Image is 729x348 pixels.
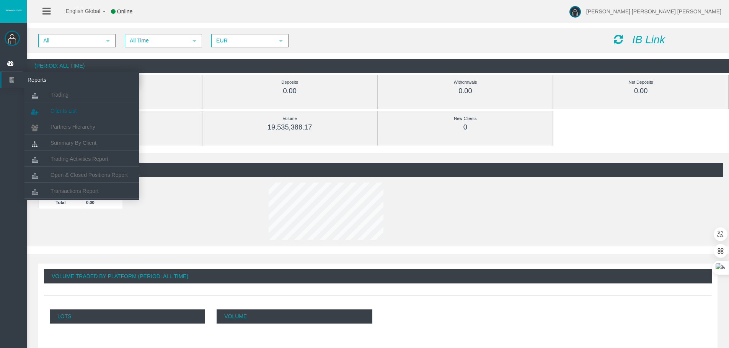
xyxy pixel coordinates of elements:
[24,152,139,166] a: Trading Activities Report
[395,87,536,95] div: 0.00
[27,59,729,73] div: (Period: All Time)
[571,78,711,87] div: Net Deposits
[2,72,139,88] a: Reports
[39,196,83,209] td: Total
[569,6,581,18] img: user-image
[22,72,97,88] span: Reports
[51,124,95,130] span: Partners Hierarchy
[220,87,360,95] div: 0.00
[56,8,100,14] span: English Global
[51,92,68,98] span: Trading
[24,168,139,182] a: Open & Closed Positions Report
[212,35,274,47] span: EUR
[395,123,536,132] div: 0
[117,8,132,15] span: Online
[24,120,139,134] a: Partners Hierarchy
[395,114,536,123] div: New Clients
[4,9,23,12] img: logo.svg
[217,309,372,324] p: Volume
[51,108,77,114] span: Clients List
[220,78,360,87] div: Deposits
[126,35,188,47] span: All Time
[51,156,108,162] span: Trading Activities Report
[51,188,99,194] span: Transactions Report
[51,140,96,146] span: Summary By Client
[50,309,205,324] p: Lots
[51,172,128,178] span: Open & Closed Positions Report
[571,87,711,95] div: 0.00
[278,38,284,44] span: select
[191,38,197,44] span: select
[39,35,101,47] span: All
[24,104,139,118] a: Clients List
[44,269,712,283] div: Volume Traded By Platform (Period: All Time)
[24,136,139,150] a: Summary By Client
[220,123,360,132] div: 19,535,388.17
[586,8,721,15] span: [PERSON_NAME] [PERSON_NAME] [PERSON_NAME]
[220,114,360,123] div: Volume
[24,184,139,198] a: Transactions Report
[614,34,623,45] i: Reload Dashboard
[395,78,536,87] div: Withdrawals
[632,34,665,45] i: IB Link
[105,38,111,44] span: select
[83,196,123,209] td: 0.00
[33,163,723,177] div: (Period: All Time)
[24,88,139,102] a: Trading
